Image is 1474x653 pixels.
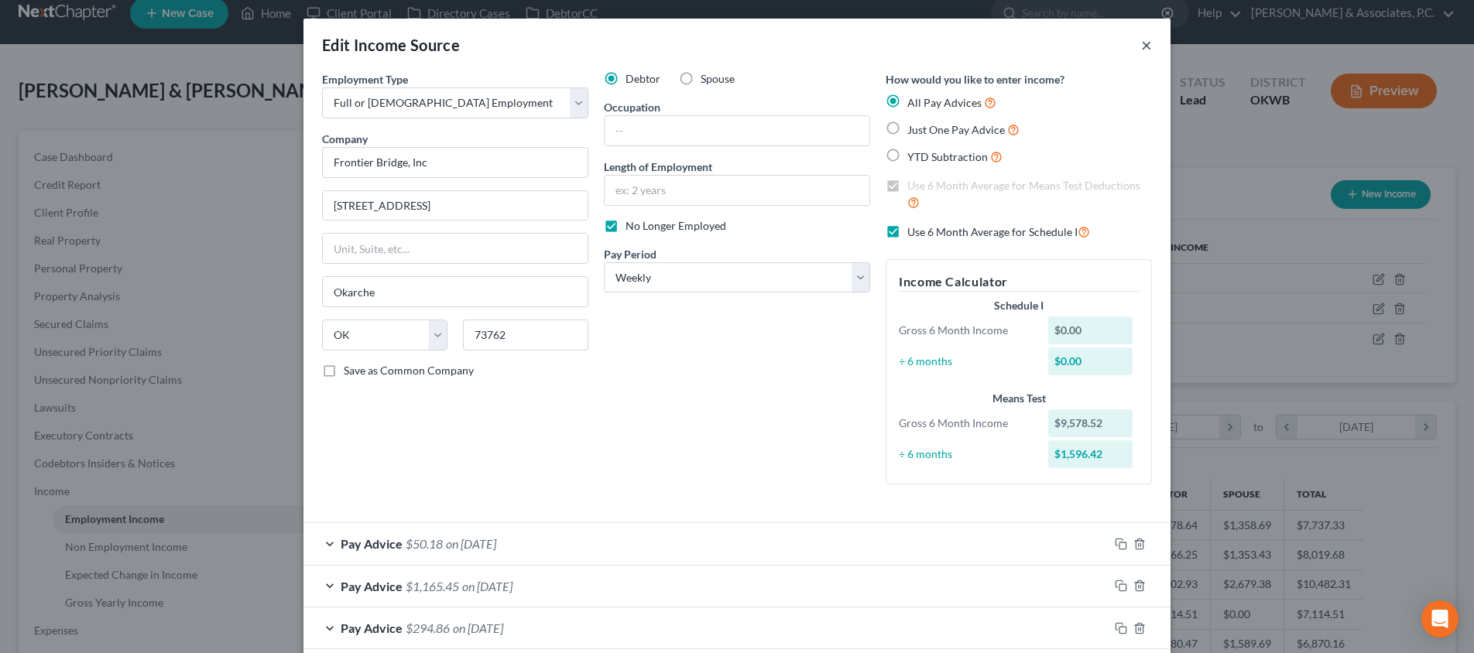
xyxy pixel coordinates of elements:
[605,176,869,205] input: ex: 2 years
[323,277,588,306] input: Enter city...
[406,536,443,551] span: $50.18
[899,391,1139,406] div: Means Test
[323,191,588,221] input: Enter address...
[626,219,726,232] span: No Longer Employed
[907,150,988,163] span: YTD Subtraction
[446,536,496,551] span: on [DATE]
[1048,409,1133,437] div: $9,578.52
[406,621,450,635] span: $294.86
[604,159,712,175] label: Length of Employment
[604,248,656,261] span: Pay Period
[1421,600,1459,638] div: Open Intercom Messenger
[322,132,368,145] span: Company
[899,272,1139,292] h5: Income Calculator
[322,147,588,178] input: Search company by name...
[701,72,735,85] span: Spouse
[323,234,588,263] input: Unit, Suite, etc...
[341,536,403,551] span: Pay Advice
[463,320,588,350] input: Enter zip...
[891,354,1040,369] div: ÷ 6 months
[1048,347,1133,375] div: $0.00
[907,123,1005,136] span: Just One Pay Advice
[406,579,459,593] span: $1,165.45
[322,34,460,56] div: Edit Income Source
[1048,440,1133,468] div: $1,596.42
[605,116,869,145] input: --
[907,225,1078,238] span: Use 6 Month Average for Schedule I
[1141,36,1152,54] button: ×
[341,621,403,635] span: Pay Advice
[907,179,1140,192] span: Use 6 Month Average for Means Test Deductions
[891,446,1040,462] div: ÷ 6 months
[907,96,982,109] span: All Pay Advices
[344,364,474,377] span: Save as Common Company
[891,323,1040,338] div: Gross 6 Month Income
[453,621,503,635] span: on [DATE]
[604,99,660,115] label: Occupation
[1048,316,1133,344] div: $0.00
[462,579,512,593] span: on [DATE]
[626,72,660,85] span: Debtor
[891,415,1040,431] div: Gross 6 Month Income
[886,71,1064,87] label: How would you like to enter income?
[899,298,1139,313] div: Schedule I
[322,73,408,86] span: Employment Type
[341,579,403,593] span: Pay Advice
